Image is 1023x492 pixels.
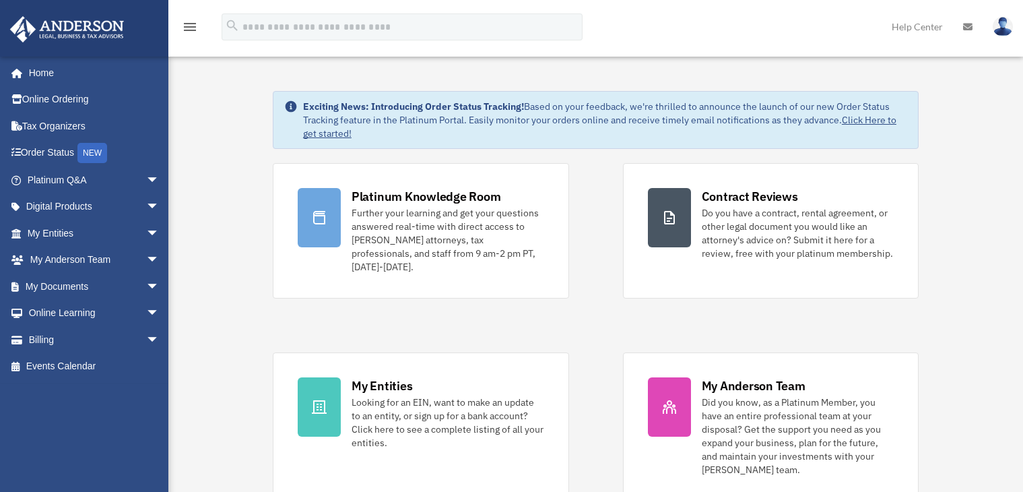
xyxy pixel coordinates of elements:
span: arrow_drop_down [146,326,173,354]
div: Further your learning and get your questions answered real-time with direct access to [PERSON_NAM... [352,206,544,274]
img: Anderson Advisors Platinum Portal [6,16,128,42]
div: Contract Reviews [702,188,798,205]
a: My Entitiesarrow_drop_down [9,220,180,247]
a: Billingarrow_drop_down [9,326,180,353]
div: Do you have a contract, rental agreement, or other legal document you would like an attorney's ad... [702,206,894,260]
a: Tax Organizers [9,113,180,140]
a: Digital Productsarrow_drop_down [9,193,180,220]
strong: Exciting News: Introducing Order Status Tracking! [303,100,524,113]
a: My Anderson Teamarrow_drop_down [9,247,180,274]
a: Contract Reviews Do you have a contract, rental agreement, or other legal document you would like... [623,163,919,299]
span: arrow_drop_down [146,166,173,194]
a: Click Here to get started! [303,114,896,140]
div: Looking for an EIN, want to make an update to an entity, or sign up for a bank account? Click her... [352,396,544,450]
span: arrow_drop_down [146,220,173,247]
a: Events Calendar [9,353,180,380]
div: Platinum Knowledge Room [352,188,501,205]
a: Platinum Knowledge Room Further your learning and get your questions answered real-time with dire... [273,163,569,299]
a: Home [9,59,173,86]
span: arrow_drop_down [146,273,173,301]
a: My Documentsarrow_drop_down [9,273,180,300]
a: menu [182,24,198,35]
i: menu [182,19,198,35]
img: User Pic [993,17,1013,36]
div: My Entities [352,377,412,394]
span: arrow_drop_down [146,193,173,221]
span: arrow_drop_down [146,300,173,328]
div: Did you know, as a Platinum Member, you have an entire professional team at your disposal? Get th... [702,396,894,476]
div: My Anderson Team [702,377,805,394]
a: Online Learningarrow_drop_down [9,300,180,327]
a: Order StatusNEW [9,140,180,167]
a: Platinum Q&Aarrow_drop_down [9,166,180,193]
a: Online Ordering [9,86,180,113]
span: arrow_drop_down [146,247,173,274]
div: NEW [77,143,107,163]
div: Based on your feedback, we're thrilled to announce the launch of our new Order Status Tracking fe... [303,100,907,140]
i: search [225,18,240,33]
